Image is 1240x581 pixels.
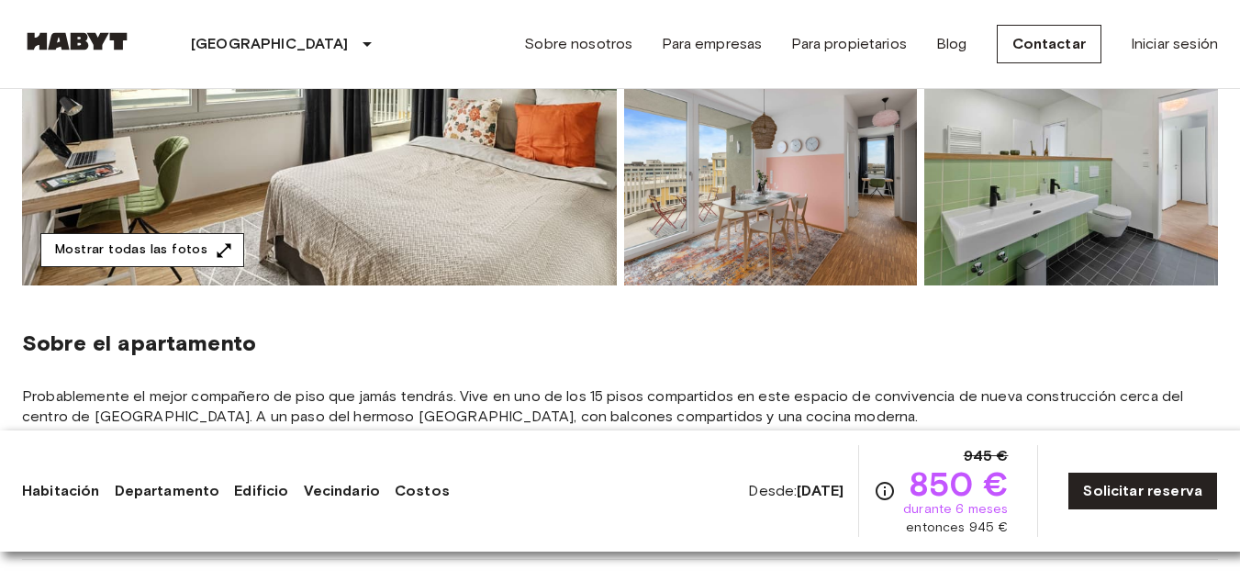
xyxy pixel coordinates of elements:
a: Contactar [997,25,1101,63]
img: Imagen de la unidad DE-02-021-002-02HF [624,45,918,285]
font: [DATE] [797,482,843,499]
font: Probablemente el mejor compañero de piso que jamás tendrás. Vive en uno de los 15 pisos compartid... [22,387,1183,425]
font: Mostrar todas las fotos [55,242,207,258]
font: Para empresas [662,35,762,52]
a: Costos [395,480,450,502]
font: Costos [395,482,450,499]
svg: Consulte el resumen de costos para ver el precio completo. Tenga en cuenta que los descuentos se ... [874,480,896,502]
font: Blog [936,35,967,52]
a: Solicitar reserva [1067,472,1218,510]
img: Imagen de la unidad DE-02-021-002-02HF [924,45,1218,285]
font: durante 6 meses [903,501,1008,517]
a: Vecindario [304,480,381,502]
img: Hábito [22,32,132,50]
font: Habitación [22,482,100,499]
font: Edificio [234,482,288,499]
font: [GEOGRAPHIC_DATA] [191,35,349,52]
font: 850 € [909,464,1009,504]
font: Departamento [115,482,220,499]
button: Mostrar todas las fotos [40,233,244,267]
font: Desde: [748,482,797,499]
font: 945 € [964,447,1009,464]
a: Edificio [234,480,288,502]
a: Departamento [115,480,220,502]
font: Vecindario [304,482,381,499]
a: Sobre nosotros [524,33,632,55]
font: Solicitar reserva [1083,482,1202,499]
a: Habitación [22,480,100,502]
a: Blog [936,33,967,55]
a: Para empresas [662,33,762,55]
a: Para propietarios [791,33,907,55]
a: Iniciar sesión [1131,33,1218,55]
font: entonces 945 € [906,520,1008,535]
font: Sobre el apartamento [22,330,256,356]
